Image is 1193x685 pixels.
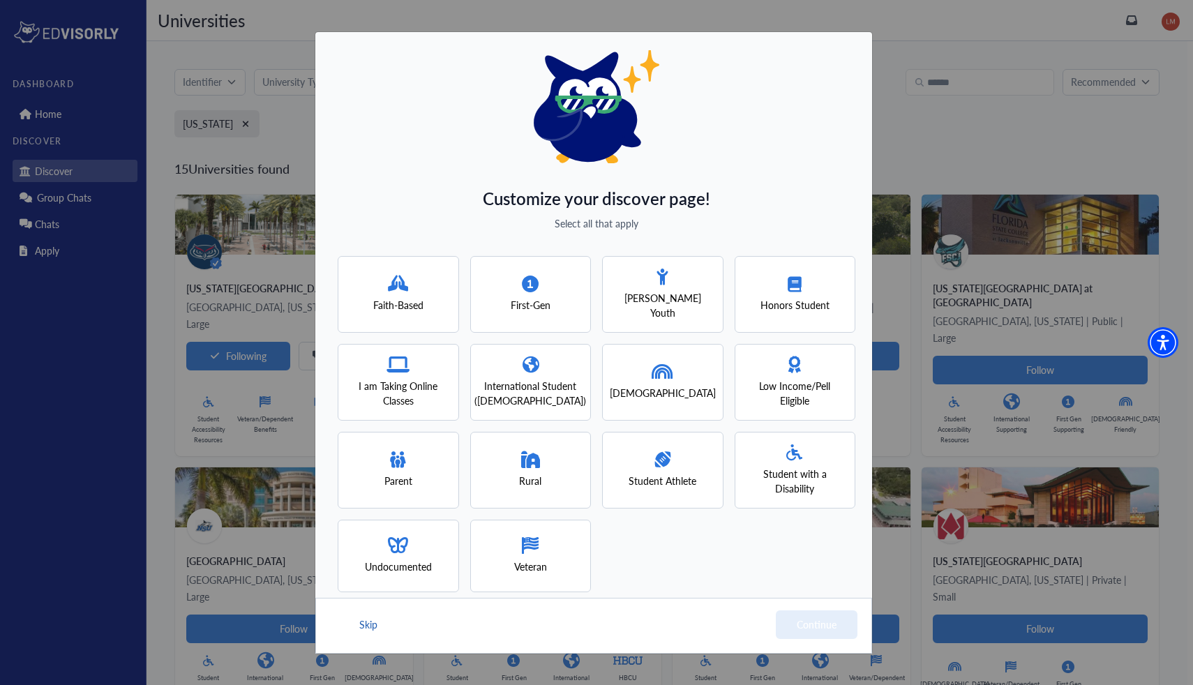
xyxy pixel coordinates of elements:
[747,379,843,408] span: Low Income/Pell Eligible
[629,474,696,488] span: Student Athlete
[358,610,379,639] button: Skip
[350,379,447,408] span: I am Taking Online Classes
[373,298,423,313] span: Faith-Based
[519,474,541,488] span: Rural
[615,291,711,320] span: [PERSON_NAME] Youth
[474,379,586,408] span: International Student ([DEMOGRAPHIC_DATA])
[365,559,432,574] span: Undocumented
[555,216,638,231] span: Select all that apply
[384,474,412,488] span: Parent
[511,298,550,313] span: First-Gen
[610,386,716,400] span: [DEMOGRAPHIC_DATA]
[760,298,830,313] span: Honors Student
[514,559,547,574] span: Veteran
[747,467,843,496] span: Student with a Disability
[1148,327,1178,358] div: Accessibility Menu
[483,186,710,211] span: Customize your discover page!
[534,50,659,163] img: eddy logo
